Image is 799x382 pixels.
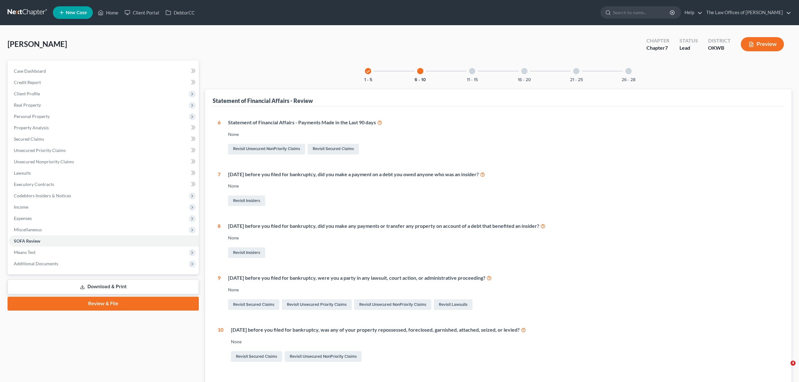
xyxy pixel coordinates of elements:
[308,144,359,154] a: Revisit Secured Claims
[9,122,199,133] a: Property Analysis
[14,238,40,244] span: SOFA Review
[14,68,46,74] span: Case Dashboard
[228,183,779,189] div: None
[228,235,779,241] div: None
[162,7,198,18] a: DebtorCC
[228,195,265,206] a: Revisit Insiders
[218,119,221,156] div: 6
[415,78,426,82] button: 6 - 10
[228,299,279,310] a: Revisit Secured Claims
[708,44,731,52] div: OKWB
[14,170,31,176] span: Lawsuits
[218,326,223,363] div: 10
[681,7,702,18] a: Help
[364,78,372,82] button: 1 - 5
[14,80,41,85] span: Credit Report
[9,145,199,156] a: Unsecured Priority Claims
[9,179,199,190] a: Executory Contracts
[679,44,698,52] div: Lead
[14,261,58,266] span: Additional Documents
[665,45,668,51] span: 7
[66,10,87,15] span: New Case
[646,37,669,44] div: Chapter
[218,222,221,259] div: 8
[9,65,199,77] a: Case Dashboard
[9,167,199,179] a: Lawsuits
[285,351,362,362] a: Revisit Unsecured NonPriority Claims
[570,78,583,82] button: 21 - 25
[228,222,779,230] div: [DATE] before you filed for bankruptcy, did you make any payments or transfer any property on acc...
[8,279,199,294] a: Download & Print
[121,7,162,18] a: Client Portal
[708,37,731,44] div: District
[14,91,40,96] span: Client Profile
[228,131,779,138] div: None
[613,7,671,18] input: Search by name...
[9,235,199,247] a: SOFA Review
[228,171,779,178] div: [DATE] before you filed for bankruptcy, did you make a payment on a debt you owed anyone who was ...
[14,114,50,119] span: Personal Property
[9,133,199,145] a: Secured Claims
[741,37,784,51] button: Preview
[518,78,531,82] button: 16 - 20
[679,37,698,44] div: Status
[14,250,36,255] span: Means Test
[434,299,472,310] a: Revisit Lawsuits
[14,227,42,232] span: Miscellaneous
[791,361,796,366] span: 4
[14,148,66,153] span: Unsecured Priority Claims
[14,193,71,198] span: Codebtors Insiders & Notices
[354,299,431,310] a: Revisit Unsecured NonPriority Claims
[646,44,669,52] div: Chapter
[282,299,352,310] a: Revisit Unsecured Priority Claims
[9,77,199,88] a: Credit Report
[14,216,32,221] span: Expenses
[228,247,265,258] a: Revisit Insiders
[8,297,199,311] a: Review & File
[366,69,370,74] i: check
[14,204,28,210] span: Income
[778,361,793,376] iframe: Intercom live chat
[228,287,779,293] div: None
[228,144,305,154] a: Revisit Unsecured NonPriority Claims
[9,156,199,167] a: Unsecured Nonpriority Claims
[231,339,779,345] div: None
[14,159,74,164] span: Unsecured Nonpriority Claims
[218,274,221,311] div: 9
[228,274,779,282] div: [DATE] before you filed for bankruptcy, were you a party in any lawsuit, court action, or adminis...
[218,171,221,208] div: 7
[14,125,49,130] span: Property Analysis
[14,102,41,108] span: Real Property
[467,78,478,82] button: 11 - 15
[231,351,282,362] a: Revisit Secured Claims
[95,7,121,18] a: Home
[8,39,67,48] span: [PERSON_NAME]
[213,97,313,104] div: Statement of Financial Affairs - Review
[228,119,779,126] div: Statement of Financial Affairs - Payments Made in the Last 90 days
[622,78,635,82] button: 26 - 28
[14,136,44,142] span: Secured Claims
[14,182,54,187] span: Executory Contracts
[231,326,779,334] div: [DATE] before you filed for bankruptcy, was any of your property repossessed, foreclosed, garnish...
[703,7,791,18] a: The Law Offices of [PERSON_NAME]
